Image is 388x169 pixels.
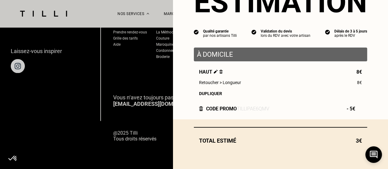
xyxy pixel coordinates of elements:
[237,106,269,112] div: TILLIpae6qMV
[197,51,364,58] p: À domicile
[199,91,362,96] div: Dupliquer
[214,70,218,74] img: Éditer
[261,33,310,38] div: lors du RDV avec votre artisan
[252,29,256,35] img: icon list info
[334,33,367,38] div: après le RDV
[199,69,223,75] span: Haut
[194,137,367,144] div: Total estimé
[219,70,223,74] img: Supprimer
[356,69,362,75] span: 8€
[334,29,367,33] div: Délais de 3 à 5 jours
[203,33,237,38] div: par nos artisans Tilli
[199,80,241,85] span: Retoucher > Longueur
[325,29,330,35] img: icon list info
[194,29,199,35] img: icon list info
[347,106,362,112] span: - 5€
[356,137,362,144] span: 3€
[357,80,362,85] span: 8€
[261,29,310,33] div: Validation du devis
[206,106,237,112] div: Code promo
[203,29,237,33] div: Qualité garantie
